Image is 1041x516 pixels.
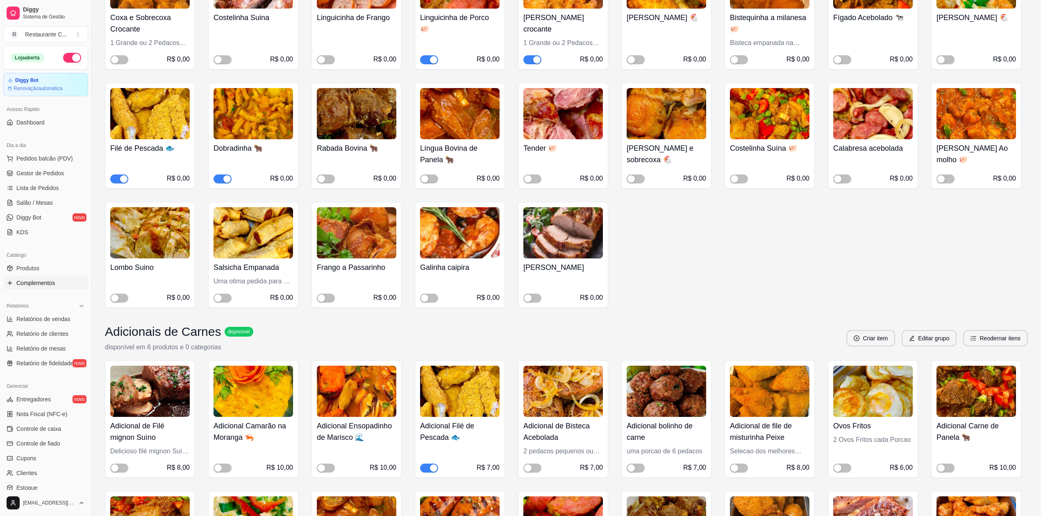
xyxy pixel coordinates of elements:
span: R [10,30,18,38]
img: product-image [420,88,500,139]
h4: Linguicinha de Porco 🐖 [420,12,500,35]
h4: Bistequinha a milanesa 🐖 [730,12,809,35]
div: R$ 0,00 [167,54,190,64]
div: Delicioso filé mignon Suíno média de um pedaço grande ou dois menores [110,446,190,456]
img: product-image [936,366,1016,417]
div: R$ 0,00 [270,174,293,183]
a: Complementos [3,276,88,290]
span: Produtos [16,264,39,272]
div: R$ 0,00 [786,174,809,183]
img: product-image [420,207,500,258]
div: R$ 0,00 [270,54,293,64]
span: Relatório de clientes [16,330,68,338]
article: Diggy Bot [15,77,39,84]
div: 1 Grande ou 2 Pedacos pequenos empanado [110,38,190,48]
span: Pedidos balcão (PDV) [16,154,73,163]
h4: Filé de Pescada 🐟 [110,143,190,154]
div: Bisteca empanada na Panko [730,38,809,48]
div: R$ 0,00 [270,293,293,303]
a: Clientes [3,466,88,480]
img: product-image [110,366,190,417]
div: R$ 0,00 [890,174,913,183]
img: product-image [936,88,1016,139]
div: R$ 0,00 [890,54,913,64]
a: Salão / Mesas [3,196,88,209]
h4: Adicional Filé de Pescada 🐟 [420,420,500,443]
img: product-image [420,366,500,417]
button: [EMAIL_ADDRESS][DOMAIN_NAME] [3,493,88,513]
span: Dashboard [16,118,45,127]
span: Entregadores [16,395,51,403]
div: R$ 10,00 [266,463,293,473]
div: 2 pedacos pequenos ou um grande [523,446,603,456]
a: Diggy Botnovo [3,211,88,224]
a: Relatório de clientes [3,327,88,340]
img: product-image [317,88,396,139]
h4: [PERSON_NAME] [523,262,603,273]
h4: Adicional de Bisteca Acebolada [523,420,603,443]
div: R$ 0,00 [580,174,603,183]
div: R$ 0,00 [477,54,500,64]
a: KDS [3,226,88,239]
img: product-image [833,366,913,417]
span: Diggy Bot [16,213,41,222]
p: disponível em 6 produtos e 0 categorias [105,342,253,352]
div: Restaurante C ... [25,30,67,38]
img: product-image [730,366,809,417]
div: Gerenciar [3,380,88,393]
h4: [PERSON_NAME] e sobrecoxa 🐔 [627,143,706,165]
h4: Língua Bovina de Panela 🐂 [420,143,500,165]
div: R$ 0,00 [580,54,603,64]
div: R$ 0,00 [580,293,603,303]
div: R$ 8,00 [786,463,809,473]
h4: Costelinha Suína 🐖 [730,143,809,154]
h4: Tender 🐖 [523,143,603,154]
div: 2 Ovos Fritos cada Porcao [833,435,913,445]
div: R$ 0,00 [683,174,706,183]
h4: Frango a Passarinho [317,262,396,273]
a: Relatório de mesas [3,342,88,355]
h4: Salsicha Empanada [214,262,293,273]
h4: [PERSON_NAME] Ao molho 🐖 [936,143,1016,165]
a: Lista de Pedidos [3,181,88,195]
h4: Calabresa acebolada [833,143,913,154]
span: edit [909,335,915,341]
a: Gestor de Pedidos [3,167,88,180]
button: ordered-listReodernar itens [963,330,1028,346]
h4: Fígado Acebolado 🐄 [833,12,913,23]
div: R$ 7,00 [683,463,706,473]
article: Renovação automática [14,85,62,92]
img: product-image [523,366,603,417]
span: Cupons [16,454,36,462]
span: Lista de Pedidos [16,184,59,192]
img: product-image [523,207,603,258]
div: R$ 10,00 [370,463,396,473]
div: R$ 0,00 [786,54,809,64]
div: R$ 7,00 [580,463,603,473]
h4: Adicional de Filé mignon Suíno [110,420,190,443]
span: ordered-list [971,335,976,341]
img: product-image [214,88,293,139]
img: product-image [214,207,293,258]
div: R$ 0,00 [373,293,396,303]
a: Entregadoresnovo [3,393,88,406]
div: Catálogo [3,249,88,262]
span: Controle de caixa [16,425,61,433]
div: uma porcao de 6 pedacos [627,446,706,456]
div: R$ 0,00 [167,293,190,303]
div: Loja aberta [10,53,44,62]
div: Uma otima pedida para o pessoal que ama cachorro quente, vem 3 unidades [214,276,293,286]
h4: Coxa e Sobrecoxa Crocante [110,12,190,35]
div: R$ 0,00 [993,54,1016,64]
h4: [PERSON_NAME] crocante [523,12,603,35]
a: DiggySistema de Gestão [3,3,88,23]
h4: [PERSON_NAME] 🐔 [936,12,1016,23]
a: Dashboard [3,116,88,129]
span: Controle de fiado [16,439,60,448]
a: Produtos [3,262,88,275]
span: Gestor de Pedidos [16,169,64,177]
div: R$ 0,00 [683,54,706,64]
h4: Ovos Fritos [833,420,913,432]
div: R$ 7,00 [477,463,500,473]
h4: Adicional Ensopadinho de Marisco 🌊 [317,420,396,443]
